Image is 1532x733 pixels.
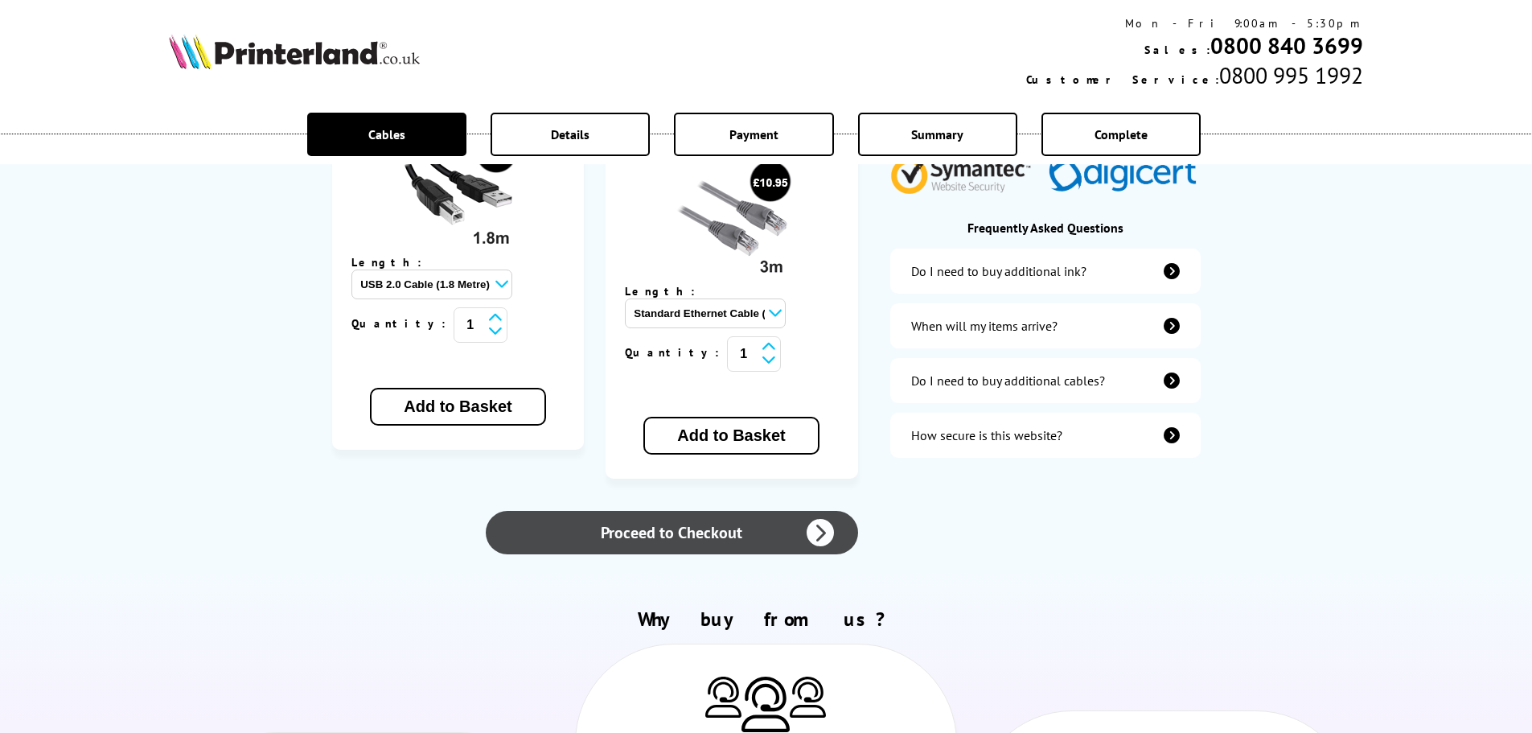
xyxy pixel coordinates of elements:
div: How secure is this website? [911,427,1062,443]
button: Add to Basket [643,417,819,455]
span: Cables [368,126,405,142]
img: Printerland Logo [169,34,420,69]
button: Add to Basket [370,388,545,426]
a: 0800 840 3699 [1210,31,1363,60]
img: Printer Experts [741,677,790,732]
a: additional-cables [890,358,1201,403]
img: Printer Experts [790,677,826,718]
a: secure-website [890,413,1201,458]
span: Sales: [1144,43,1210,57]
img: Symantec Website Security [890,148,1042,194]
div: Do I need to buy additional ink? [911,263,1086,279]
span: Length: [351,255,437,270]
div: Frequently Asked Questions [890,220,1201,236]
div: Do I need to buy additional cables? [911,373,1105,389]
a: additional-ink [890,249,1201,294]
span: Quantity: [625,345,727,360]
span: Quantity: [351,316,454,331]
span: Summary [911,126,963,142]
span: Complete [1095,126,1148,142]
span: Customer Service: [1026,72,1219,87]
img: Digicert [1049,158,1201,194]
span: 0800 995 1992 [1219,60,1363,90]
span: Length: [625,284,711,299]
span: Payment [729,126,778,142]
img: usb cable [397,131,518,252]
h2: Why buy from us? [169,607,1364,632]
div: When will my items arrive? [911,318,1058,334]
div: Mon - Fri 9:00am - 5:30pm [1026,16,1363,31]
img: Ethernet cable [672,160,792,281]
a: Proceed to Checkout [486,511,857,554]
a: items-arrive [890,303,1201,348]
span: Details [551,126,589,142]
img: Printer Experts [705,677,741,718]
